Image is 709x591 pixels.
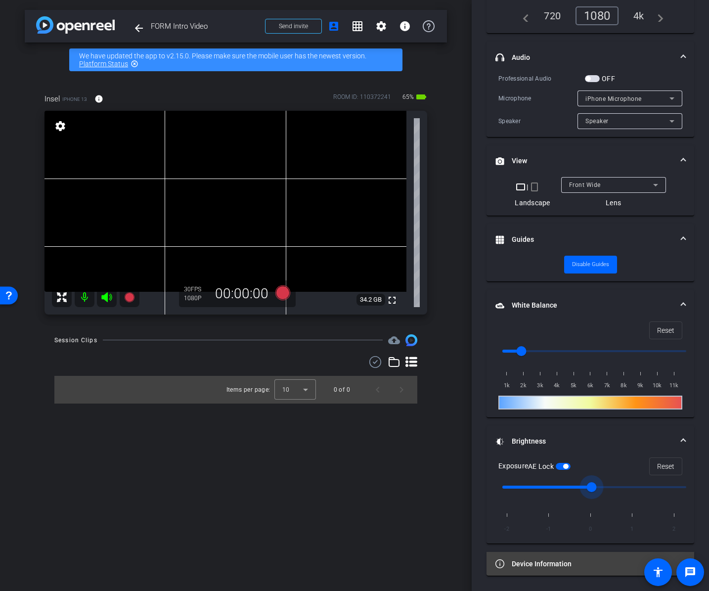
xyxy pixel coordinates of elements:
[54,335,97,345] div: Session Clips
[517,10,529,22] mat-icon: navigate_before
[44,93,60,104] span: Insel
[487,42,694,73] mat-expansion-panel-header: Audio
[79,60,128,68] a: Platform Status
[399,20,411,32] mat-icon: info
[657,321,674,340] span: Reset
[569,182,601,188] span: Front Wide
[599,381,616,391] span: 7k
[390,378,413,402] button: Next page
[529,181,540,193] mat-icon: crop_portrait
[495,156,673,166] mat-panel-title: View
[375,20,387,32] mat-icon: settings
[184,285,209,293] div: 30
[487,73,694,137] div: Audio
[62,95,87,103] span: iPhone 13
[151,16,259,36] span: FORM Intro Video
[536,7,568,24] div: 720
[498,381,515,391] span: 1k
[487,177,694,216] div: View
[515,198,550,208] div: Landscape
[585,95,642,102] span: iPhone Microphone
[582,381,599,391] span: 6k
[356,294,385,306] span: 34.2 GB
[366,378,390,402] button: Previous page
[487,224,694,256] mat-expansion-panel-header: Guides
[388,334,400,346] mat-icon: cloud_upload
[632,381,649,391] span: 9k
[498,461,571,471] div: Exposure
[495,234,673,245] mat-panel-title: Guides
[532,381,549,391] span: 3k
[415,91,427,103] mat-icon: battery_std
[36,16,115,34] img: app-logo
[495,559,673,569] mat-panel-title: Device Information
[528,461,556,471] label: AE Lock
[649,381,665,391] span: 10k
[582,522,599,536] span: 0
[657,457,674,476] span: Reset
[649,321,682,339] button: Reset
[94,94,103,103] mat-icon: info
[279,22,308,30] span: Send invite
[515,181,550,193] div: |
[652,566,664,578] mat-icon: accessibility
[401,89,415,105] span: 65%
[515,381,532,391] span: 2k
[515,181,527,193] mat-icon: crop_landscape
[487,256,694,281] div: Guides
[487,426,694,457] mat-expansion-panel-header: Brightness
[352,20,363,32] mat-icon: grid_on
[265,19,322,34] button: Send invite
[540,522,557,536] span: -1
[69,48,402,71] div: We have updated the app to v2.15.0. Please make sure the mobile user has the newest version.
[652,10,664,22] mat-icon: navigate_next
[616,381,632,391] span: 8k
[328,20,340,32] mat-icon: account_box
[487,145,694,177] mat-expansion-panel-header: View
[209,285,275,302] div: 00:00:00
[334,385,350,395] div: 0 of 0
[565,381,582,391] span: 5k
[626,7,652,24] div: 4k
[184,294,209,302] div: 1080P
[388,334,400,346] span: Destinations for your clips
[665,381,682,391] span: 11k
[684,566,696,578] mat-icon: message
[649,457,682,475] button: Reset
[498,74,585,84] div: Professional Audio
[487,321,694,417] div: White Balance
[600,74,615,84] label: OFF
[498,522,515,536] span: -2
[665,522,682,536] span: 2
[495,436,673,447] mat-panel-title: Brightness
[498,116,577,126] div: Speaker
[487,457,694,544] div: Brightness
[131,60,138,68] mat-icon: highlight_off
[53,120,67,132] mat-icon: settings
[624,522,641,536] span: 1
[576,6,619,25] div: 1080
[226,385,270,395] div: Items per page:
[487,552,694,576] mat-expansion-panel-header: Device Information
[386,294,398,306] mat-icon: fullscreen
[495,52,673,63] mat-panel-title: Audio
[572,257,609,272] span: Disable Guides
[487,290,694,321] mat-expansion-panel-header: White Balance
[495,300,673,311] mat-panel-title: White Balance
[564,256,617,273] button: Disable Guides
[333,92,391,107] div: ROOM ID: 110372241
[585,118,609,125] span: Speaker
[405,334,417,346] img: Session clips
[548,381,565,391] span: 4k
[498,93,577,103] div: Microphone
[191,286,201,293] span: FPS
[133,22,145,34] mat-icon: arrow_back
